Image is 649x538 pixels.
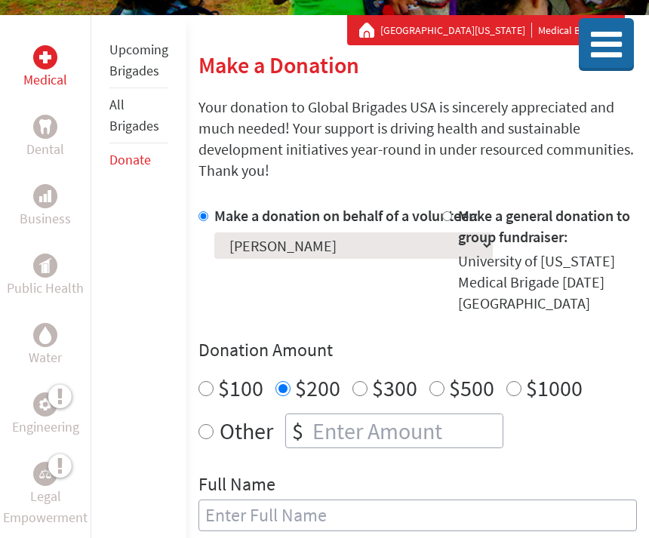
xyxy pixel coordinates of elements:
[39,258,51,273] img: Public Health
[109,96,159,134] a: All Brigades
[33,45,57,69] div: Medical
[309,414,503,447] input: Enter Amount
[39,51,51,63] img: Medical
[526,374,583,402] label: $1000
[372,374,417,402] label: $300
[449,374,494,402] label: $500
[26,139,64,160] p: Dental
[23,69,67,91] p: Medical
[29,347,62,368] p: Water
[359,23,613,38] div: Medical Brigades
[3,462,88,528] a: Legal EmpowermentLegal Empowerment
[220,413,273,448] label: Other
[20,184,71,229] a: BusinessBusiness
[12,417,79,438] p: Engineering
[39,469,51,478] img: Legal Empowerment
[198,338,637,362] h4: Donation Amount
[3,486,88,528] p: Legal Empowerment
[198,51,637,78] h2: Make a Donation
[109,33,168,88] li: Upcoming Brigades
[109,143,168,177] li: Donate
[109,151,151,168] a: Donate
[295,374,340,402] label: $200
[380,23,532,38] a: [GEOGRAPHIC_DATA][US_STATE]
[218,374,263,402] label: $100
[33,115,57,139] div: Dental
[198,97,637,181] p: Your donation to Global Brigades USA is sincerely appreciated and much needed! Your support is dr...
[29,323,62,368] a: WaterWater
[458,206,630,246] label: Make a general donation to group fundraiser:
[33,392,57,417] div: Engineering
[109,88,168,143] li: All Brigades
[33,462,57,486] div: Legal Empowerment
[26,115,64,160] a: DentalDental
[12,392,79,438] a: EngineeringEngineering
[33,323,57,347] div: Water
[39,398,51,410] img: Engineering
[198,472,275,500] label: Full Name
[20,208,71,229] p: Business
[7,254,84,299] a: Public HealthPublic Health
[39,119,51,134] img: Dental
[39,326,51,343] img: Water
[458,251,638,314] div: University of [US_STATE] Medical Brigade [DATE] [GEOGRAPHIC_DATA]
[33,184,57,208] div: Business
[109,41,168,79] a: Upcoming Brigades
[286,414,309,447] div: $
[214,206,478,225] label: Make a donation on behalf of a volunteer:
[198,500,637,531] input: Enter Full Name
[39,190,51,202] img: Business
[7,278,84,299] p: Public Health
[33,254,57,278] div: Public Health
[23,45,67,91] a: MedicalMedical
